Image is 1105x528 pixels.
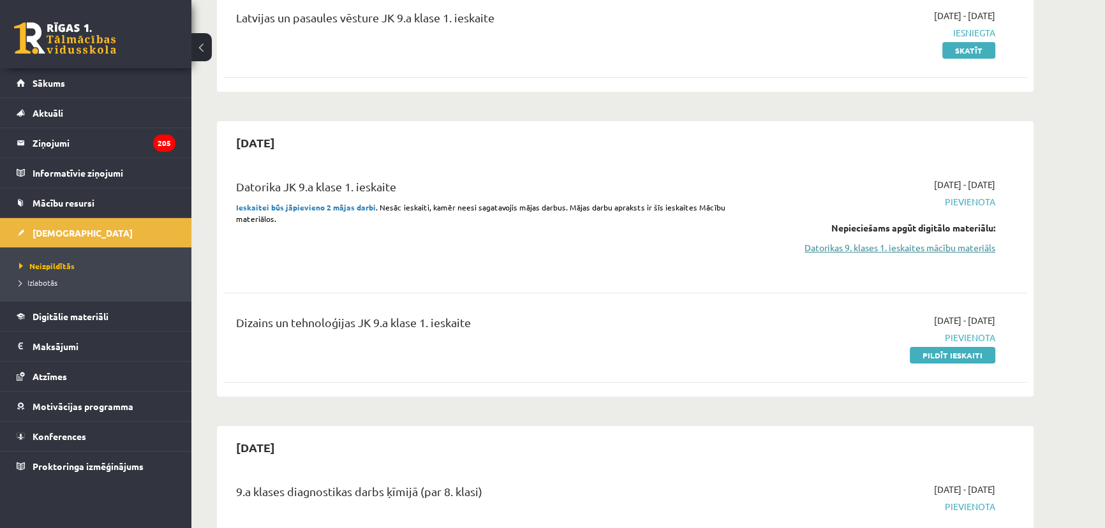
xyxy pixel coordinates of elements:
[33,311,108,322] span: Digitālie materiāli
[33,332,175,361] legend: Maksājumi
[17,188,175,217] a: Mācību resursi
[223,128,288,158] h2: [DATE]
[236,202,376,212] strong: Ieskaitei būs jāpievieno 2 mājas darbi
[17,422,175,451] a: Konferences
[33,128,175,158] legend: Ziņojumi
[934,9,995,22] span: [DATE] - [DATE]
[33,370,67,382] span: Atzīmes
[17,392,175,421] a: Motivācijas programma
[17,218,175,247] a: [DEMOGRAPHIC_DATA]
[19,277,179,288] a: Izlabotās
[19,277,57,288] span: Izlabotās
[17,302,175,331] a: Digitālie materiāli
[755,195,995,209] span: Pievienota
[17,128,175,158] a: Ziņojumi205
[942,42,995,59] a: Skatīt
[33,77,65,89] span: Sākums
[17,332,175,361] a: Maksājumi
[19,261,75,271] span: Neizpildītās
[223,432,288,462] h2: [DATE]
[755,500,995,513] span: Pievienota
[19,260,179,272] a: Neizpildītās
[236,202,725,224] span: . Nesāc ieskaiti, kamēr neesi sagatavojis mājas darbus. Mājas darbu apraksts ir šīs ieskaites Māc...
[236,9,736,33] div: Latvijas un pasaules vēsture JK 9.a klase 1. ieskaite
[33,197,94,209] span: Mācību resursi
[755,221,995,235] div: Nepieciešams apgūt digitālo materiālu:
[33,430,86,442] span: Konferences
[755,331,995,344] span: Pievienota
[236,178,736,202] div: Datorika JK 9.a klase 1. ieskaite
[755,241,995,254] a: Datorikas 9. klases 1. ieskaites mācību materiāls
[934,314,995,327] span: [DATE] - [DATE]
[17,362,175,391] a: Atzīmes
[33,158,175,187] legend: Informatīvie ziņojumi
[910,347,995,363] a: Pildīt ieskaiti
[33,107,63,119] span: Aktuāli
[33,460,144,472] span: Proktoringa izmēģinājums
[934,483,995,496] span: [DATE] - [DATE]
[33,227,133,238] span: [DEMOGRAPHIC_DATA]
[17,451,175,481] a: Proktoringa izmēģinājums
[17,158,175,187] a: Informatīvie ziņojumi
[17,98,175,128] a: Aktuāli
[33,400,133,412] span: Motivācijas programma
[236,483,736,506] div: 9.a klases diagnostikas darbs ķīmijā (par 8. klasi)
[236,314,736,337] div: Dizains un tehnoloģijas JK 9.a klase 1. ieskaite
[755,26,995,40] span: Iesniegta
[17,68,175,98] a: Sākums
[153,135,175,152] i: 205
[934,178,995,191] span: [DATE] - [DATE]
[14,22,116,54] a: Rīgas 1. Tālmācības vidusskola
